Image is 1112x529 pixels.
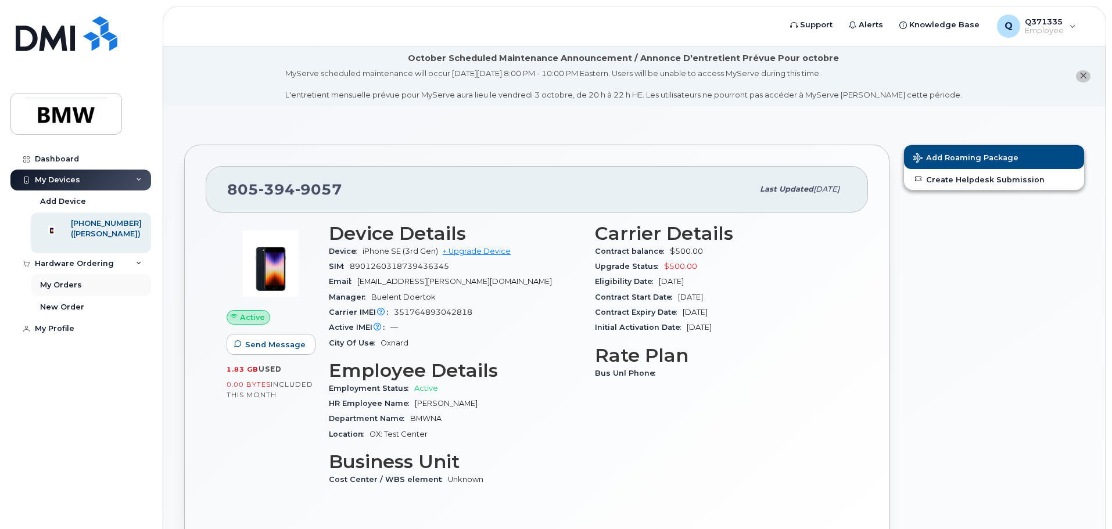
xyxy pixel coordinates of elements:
span: [DATE] [683,308,708,316]
span: [DATE] [687,323,712,332]
span: 8901260318739436345 [350,262,449,271]
span: Initial Activation Date [595,323,687,332]
button: close notification [1076,70,1091,82]
span: 351764893042818 [394,308,472,316]
span: Eligibility Date [595,277,659,286]
h3: Carrier Details [595,223,847,244]
span: Cost Center / WBS element [329,475,448,484]
span: Email [329,277,357,286]
span: Carrier IMEI [329,308,394,316]
span: [DATE] [678,293,703,301]
span: 9057 [295,181,342,198]
span: iPhone SE (3rd Gen) [363,247,438,255]
span: 1.83 GB [227,365,259,373]
span: Bus Unl Phone [595,369,661,377]
span: [PERSON_NAME] [415,399,478,408]
span: Employment Status [329,384,414,393]
span: Buelent Doertok [371,293,436,301]
img: image20231002-3703462-1angbar.jpeg [236,229,306,298]
span: Contract balance [595,247,670,255]
span: SIM [329,262,350,271]
span: Manager [329,293,371,301]
button: Add Roaming Package [904,145,1084,169]
span: Upgrade Status [595,262,664,271]
h3: Business Unit [329,451,581,472]
h3: Employee Details [329,360,581,381]
span: [EMAIL_ADDRESS][PERSON_NAME][DOMAIN_NAME] [357,277,552,286]
span: [DATE] [659,277,684,286]
button: Send Message [227,334,315,355]
span: BMWNA [410,414,442,423]
span: HR Employee Name [329,399,415,408]
span: $500.00 [664,262,697,271]
span: Device [329,247,363,255]
span: Contract Start Date [595,293,678,301]
span: Active IMEI [329,323,390,332]
h3: Rate Plan [595,345,847,366]
span: OX: Test Center [370,430,428,438]
h3: Device Details [329,223,581,244]
span: Last updated [760,185,813,193]
span: City Of Use [329,339,381,347]
div: MyServe scheduled maintenance will occur [DATE][DATE] 8:00 PM - 10:00 PM Eastern. Users will be u... [285,68,962,100]
span: Send Message [245,339,306,350]
span: Location [329,430,370,438]
iframe: Messenger Launcher [1061,478,1103,520]
span: [DATE] [813,185,840,193]
span: Department Name [329,414,410,423]
span: Add Roaming Package [913,153,1018,164]
span: Active [414,384,438,393]
span: included this month [227,380,313,399]
span: Contract Expiry Date [595,308,683,316]
span: Oxnard [381,339,408,347]
span: used [259,365,282,373]
span: 394 [259,181,295,198]
span: 805 [227,181,342,198]
span: 0.00 Bytes [227,380,271,388]
a: + Upgrade Device [443,247,511,255]
div: October Scheduled Maintenance Announcement / Annonce D'entretient Prévue Pour octobre [408,52,839,64]
span: Active [240,312,265,323]
span: Unknown [448,475,483,484]
span: — [390,323,398,332]
span: $500.00 [670,247,703,255]
a: Create Helpdesk Submission [904,169,1084,190]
